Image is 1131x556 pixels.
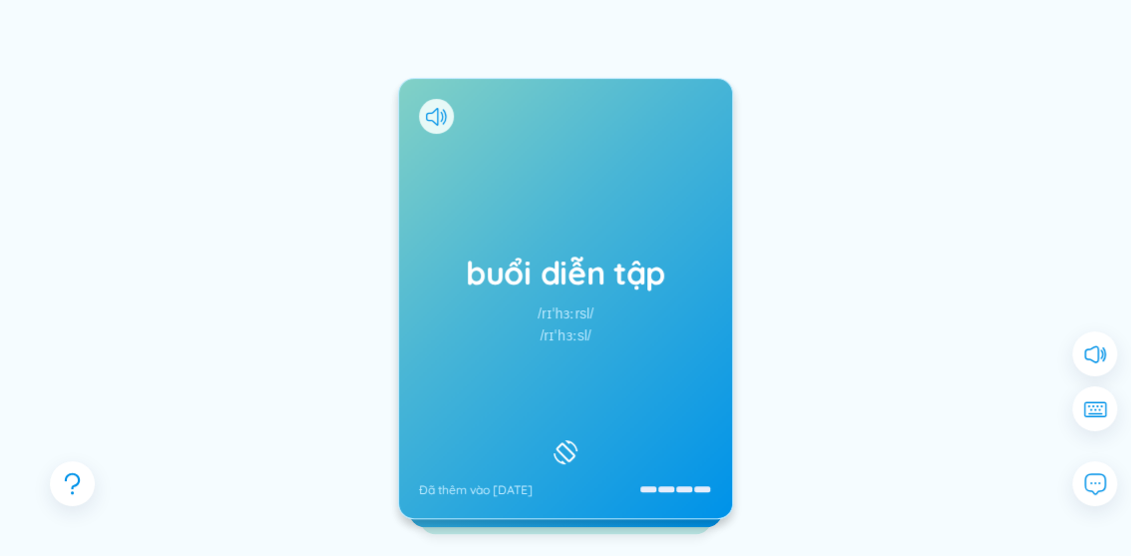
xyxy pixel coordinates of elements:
[538,305,593,321] font: /rɪˈhɜːrsl/
[60,471,85,496] span: câu hỏi
[50,461,95,506] button: câu hỏi
[419,482,533,497] font: Đã thêm vào [DATE]
[466,253,665,292] font: buổi diễn tập
[540,327,590,343] font: /rɪˈhɜːsl/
